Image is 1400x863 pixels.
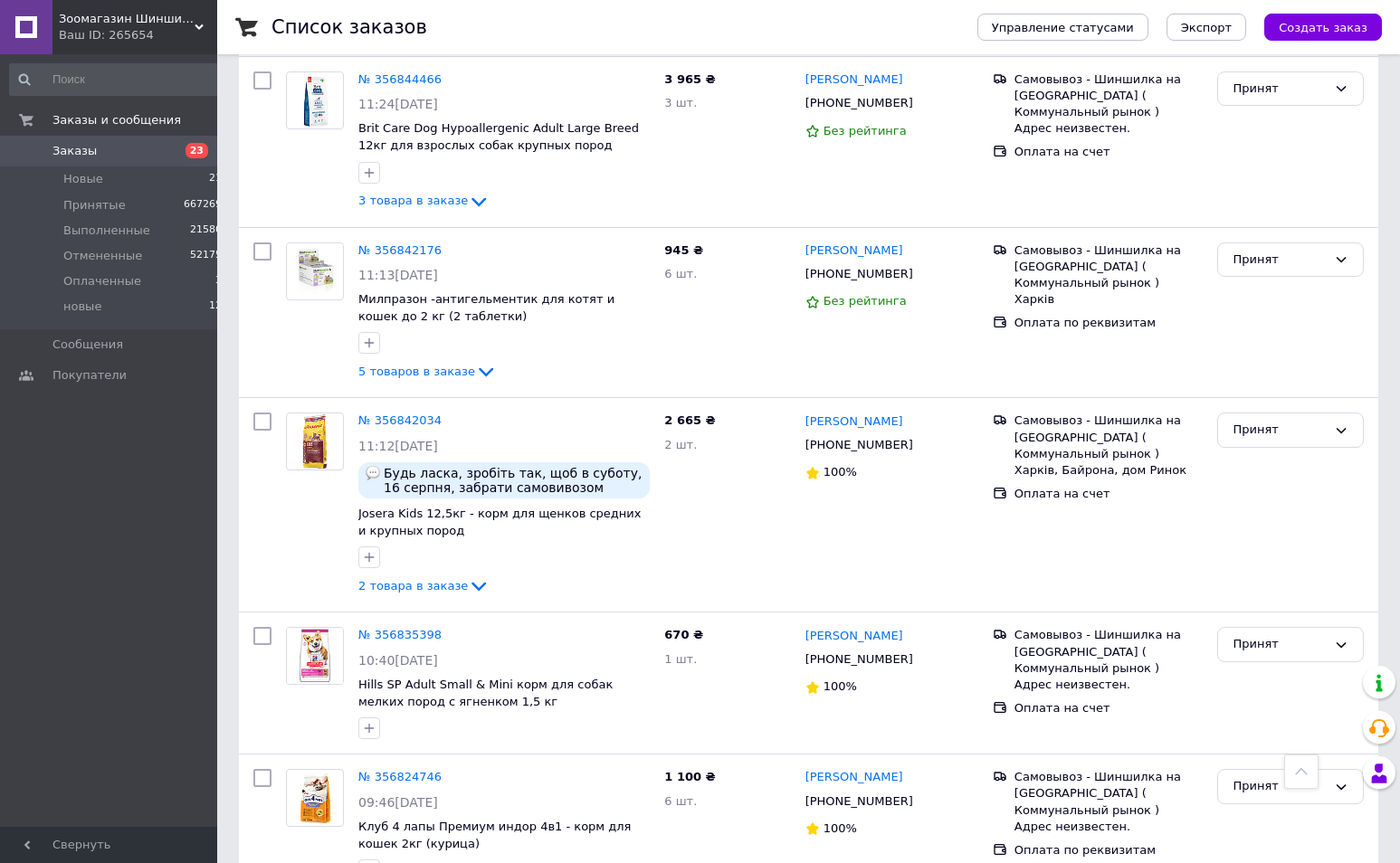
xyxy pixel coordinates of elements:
[52,367,127,384] span: Покупатели
[1167,14,1246,41] button: Экспорт
[1014,291,1204,308] div: Харків
[992,21,1134,34] span: Управление статусами
[1014,315,1204,331] div: Оплата по реквизитам
[190,248,222,264] span: 52175
[664,770,715,783] span: 1 100 ₴
[358,243,442,257] a: № 356842176
[366,466,380,480] img: :speech_balloon:
[1233,421,1327,440] div: Принят
[977,14,1148,41] button: Управление статусами
[824,465,857,479] span: 100%
[286,769,344,827] a: Фото товару
[1246,20,1382,33] a: Создать заказ
[1014,120,1204,137] div: Адрес неизвестен.
[1233,251,1327,270] div: Принят
[52,143,97,159] span: Заказы
[824,679,857,693] span: 100%
[287,770,343,826] img: Фото товару
[63,223,150,239] span: Выполненные
[358,653,438,668] span: 10:40[DATE]
[52,112,181,128] span: Заказы и сообщения
[286,627,344,685] a: Фото товару
[1014,71,1204,121] div: Самовывоз - Шиншилка на [GEOGRAPHIC_DATA] ( Коммунальный рынок )
[664,96,697,109] span: 3 шт.
[824,294,907,308] span: Без рейтинга
[358,121,639,168] a: Brit Care Dog Hypoallergenic Adult Large Breed 12кг для взрослых собак крупных пород (ягненок)
[358,194,490,207] a: 3 товара в заказе
[805,628,903,645] a: [PERSON_NAME]
[358,97,438,111] span: 11:24[DATE]
[59,27,217,43] div: Ваш ID: 265654
[358,628,442,641] a: № 356835398
[1014,242,1204,292] div: Самовывоз - Шиншилка на [GEOGRAPHIC_DATA] ( Коммунальный рынок )
[1014,769,1204,819] div: Самовывоз - Шиншилка на [GEOGRAPHIC_DATA] ( Коммунальный рынок )
[358,413,442,427] a: № 356842034
[63,248,142,264] span: Отмененные
[802,790,917,813] div: [PHONE_NUMBER]
[1233,777,1327,796] div: Принят
[1014,486,1204,502] div: Оплата на счет
[358,579,490,593] a: 2 товара в заказе
[358,820,631,850] span: Клуб 4 лапы Премиум индор 4в1 - корм для кошек 2кг (курица)
[384,466,643,495] span: Будь ласка, зробіть так, щоб в суботу, 16 серпня, забрати самовивозом
[1014,677,1204,693] div: Адрес неизвестен.
[1014,413,1204,462] div: Самовывоз - Шиншилка на [GEOGRAPHIC_DATA] ( Коммунальный рынок )
[1014,627,1204,677] div: Самовывоз - Шиншилка на [GEOGRAPHIC_DATA] ( Коммунальный рынок )
[1279,21,1367,34] span: Создать заказ
[824,821,857,835] span: 100%
[664,628,703,641] span: 670 ₴
[805,413,903,431] a: [PERSON_NAME]
[9,63,224,96] input: Поиск
[286,413,344,470] a: Фото товару
[664,652,697,666] span: 1 шт.
[1233,635,1327,654] div: Принят
[358,72,442,86] a: № 356844466
[358,292,614,323] a: Милпразон -антигельментик для котят и кошек до 2 кг (2 таблетки)
[190,223,222,239] span: 21580
[63,273,141,289] span: Оплаченные
[358,795,438,810] span: 09:46[DATE]
[287,244,343,298] img: Фото товару
[63,171,103,187] span: Новые
[664,438,697,451] span: 2 шт.
[1264,14,1382,41] button: Создать заказ
[805,71,903,89] a: [PERSON_NAME]
[664,243,703,257] span: 945 ₴
[209,299,222,315] span: 12
[1014,842,1204,858] div: Оплата по реквизитам
[1233,80,1327,99] div: Принят
[186,143,208,158] span: 23
[286,242,344,300] a: Фото товару
[664,794,697,808] span: 6 шт.
[358,507,642,537] a: Josera Kids 12,5кг - корм для щенков средних и крупных пород
[184,197,222,213] span: 667269
[209,171,222,187] span: 21
[358,365,497,378] a: 5 товаров в заказе
[664,413,715,427] span: 2 665 ₴
[1014,819,1204,835] div: Адрес неизвестен.
[271,16,427,38] h1: Список заказов
[215,273,222,289] span: 3
[292,72,338,128] img: Фото товару
[358,365,475,378] span: 5 товаров в заказе
[358,268,438,282] span: 11:13[DATE]
[1014,144,1204,160] div: Оплата на счет
[1181,21,1232,34] span: Экспорт
[358,770,442,783] a: № 356824746
[664,72,715,86] span: 3 965 ₴
[287,628,343,684] img: Фото товару
[802,433,917,457] div: [PHONE_NUMBER]
[286,71,344,129] a: Фото товару
[802,262,917,286] div: [PHONE_NUMBER]
[52,337,123,353] span: Сообщения
[805,242,903,260] a: [PERSON_NAME]
[300,413,329,469] img: Фото товару
[358,678,613,708] a: Hills SP Adult Small & Mini корм для собак мелких пород с ягненком 1,5 кг
[802,91,917,115] div: [PHONE_NUMBER]
[664,267,697,280] span: 6 шт.
[805,769,903,786] a: [PERSON_NAME]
